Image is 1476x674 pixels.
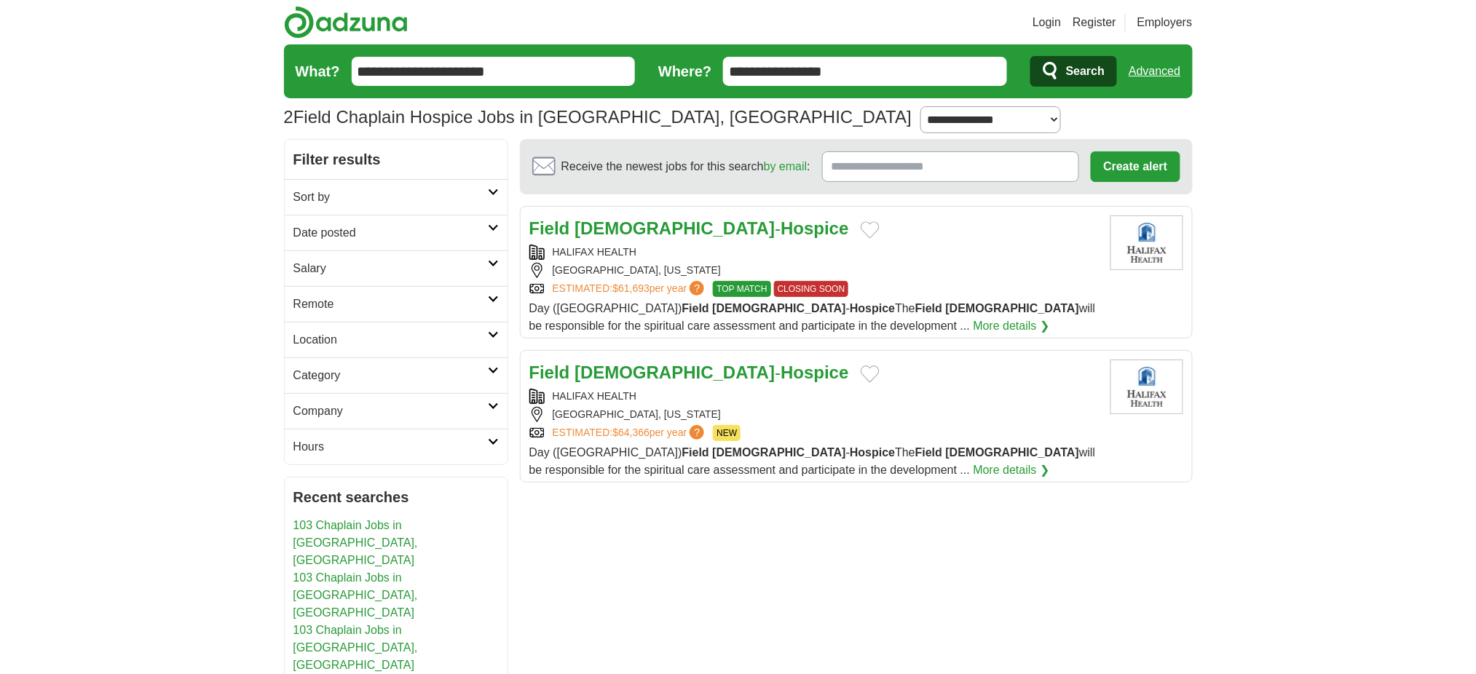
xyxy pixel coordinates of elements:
label: Where? [658,60,711,82]
a: HALIFAX HEALTH [553,390,637,402]
a: 103 Chaplain Jobs in [GEOGRAPHIC_DATA], [GEOGRAPHIC_DATA] [293,571,418,619]
a: Field [DEMOGRAPHIC_DATA]-Hospice [529,218,849,238]
strong: [DEMOGRAPHIC_DATA] [712,302,845,314]
span: $64,366 [612,427,650,438]
button: Search [1030,56,1117,87]
h2: Location [293,331,488,349]
a: More details ❯ [974,317,1050,335]
img: Halifax Health logo [1110,360,1183,414]
strong: Field [529,218,570,238]
a: More details ❯ [974,461,1050,479]
strong: Field [682,446,709,459]
span: Day ([GEOGRAPHIC_DATA]) - The will be responsible for the spiritual care assessment and participa... [529,302,1096,332]
strong: Hospice [781,218,848,238]
a: ESTIMATED:$61,693per year? [553,281,708,297]
button: Add to favorite jobs [861,365,880,383]
a: Date posted [285,215,508,250]
a: by email [764,160,808,173]
a: Register [1073,14,1116,31]
a: Advanced [1129,57,1180,86]
h2: Recent searches [293,486,499,508]
h2: Category [293,367,488,384]
span: CLOSING SOON [774,281,849,297]
strong: Hospice [850,302,895,314]
a: Location [285,322,508,357]
a: Category [285,357,508,393]
span: Receive the newest jobs for this search : [561,158,810,175]
a: Sort by [285,179,508,215]
div: [GEOGRAPHIC_DATA], [US_STATE] [529,263,1099,278]
strong: Field [915,446,942,459]
a: Salary [285,250,508,286]
a: 103 Chaplain Jobs in [GEOGRAPHIC_DATA], [GEOGRAPHIC_DATA] [293,624,418,671]
a: HALIFAX HEALTH [553,246,637,258]
h1: Field Chaplain Hospice Jobs in [GEOGRAPHIC_DATA], [GEOGRAPHIC_DATA] [284,107,912,127]
strong: Hospice [781,362,848,382]
a: Company [285,393,508,429]
h2: Date posted [293,224,488,242]
span: ? [690,425,704,440]
div: [GEOGRAPHIC_DATA], [US_STATE] [529,407,1099,422]
strong: Hospice [850,446,895,459]
img: Adzuna logo [284,6,408,39]
span: NEW [713,425,741,441]
a: Employers [1137,14,1193,31]
label: What? [296,60,340,82]
strong: Field [529,362,570,382]
h2: Sort by [293,189,488,206]
strong: Field [915,302,942,314]
h2: Hours [293,438,488,456]
strong: [DEMOGRAPHIC_DATA] [946,302,1079,314]
strong: [DEMOGRAPHIC_DATA] [575,218,775,238]
a: ESTIMATED:$64,366per year? [553,425,708,441]
a: Hours [285,429,508,464]
h2: Filter results [285,140,508,179]
a: 103 Chaplain Jobs in [GEOGRAPHIC_DATA], [GEOGRAPHIC_DATA] [293,519,418,566]
img: Halifax Health logo [1110,215,1183,270]
span: 2 [284,104,293,130]
button: Add to favorite jobs [861,221,880,239]
span: Day ([GEOGRAPHIC_DATA]) - The will be responsible for the spiritual care assessment and participa... [529,446,1096,476]
button: Create alert [1091,151,1180,182]
span: Search [1066,57,1105,86]
strong: [DEMOGRAPHIC_DATA] [575,362,775,382]
strong: [DEMOGRAPHIC_DATA] [712,446,845,459]
strong: [DEMOGRAPHIC_DATA] [946,446,1079,459]
span: ? [690,281,704,296]
a: Login [1033,14,1061,31]
a: Field [DEMOGRAPHIC_DATA]-Hospice [529,362,849,382]
h2: Remote [293,296,488,313]
a: Remote [285,286,508,322]
strong: Field [682,302,709,314]
h2: Company [293,403,488,420]
span: TOP MATCH [713,281,770,297]
span: $61,693 [612,282,650,294]
h2: Salary [293,260,488,277]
